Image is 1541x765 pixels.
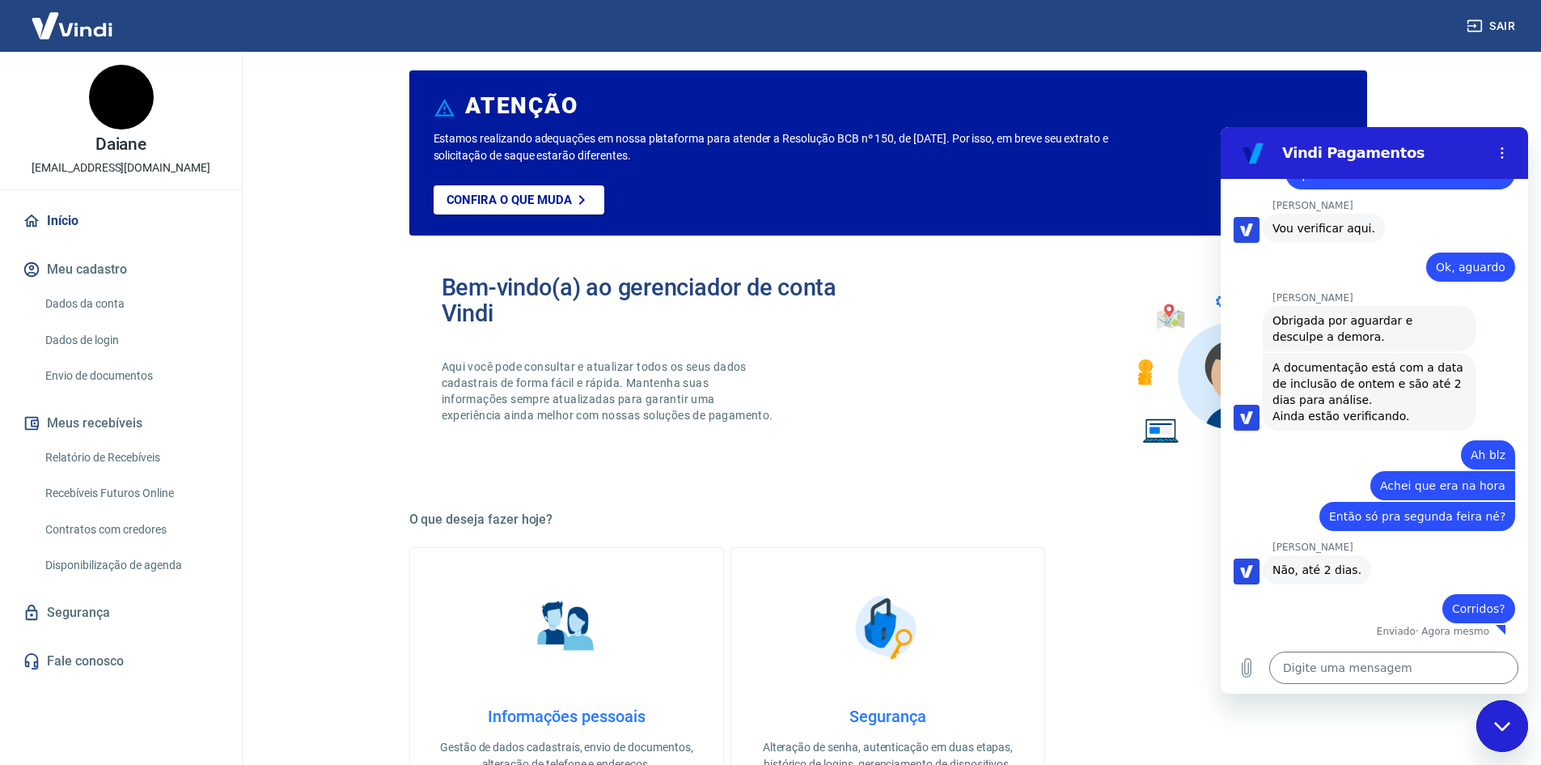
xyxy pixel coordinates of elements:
[1463,11,1522,41] button: Sair
[39,549,222,582] a: Disponibilização de agenda
[434,185,604,215] a: Confira o que muda
[526,587,607,668] img: Informações pessoais
[19,1,125,50] img: Vindi
[19,406,222,441] button: Meus recebíveis
[32,159,210,176] p: [EMAIL_ADDRESS][DOMAIN_NAME]
[847,587,928,668] img: Segurança
[1221,127,1528,694] iframe: Janela de mensagens
[409,512,1367,528] h5: O que deseja fazer hoje?
[19,252,222,287] button: Meu cadastro
[39,477,222,510] a: Recebíveis Futuros Online
[442,274,888,326] h2: Bem-vindo(a) ao gerenciador de conta Vindi
[434,130,1161,164] p: Estamos realizando adequações em nossa plataforma para atender a Resolução BCB nº 150, de [DATE]....
[39,287,222,321] a: Dados da conta
[39,359,222,393] a: Envio de documentos
[19,595,222,631] a: Segurança
[465,98,578,114] h6: ATENÇÃO
[442,359,777,423] p: Aqui você pode consultar e atualizar todos os seus dados cadastrais de forma fácil e rápida. Mant...
[19,203,222,239] a: Início
[39,324,222,357] a: Dados de login
[39,513,222,546] a: Contratos com credores
[95,136,147,153] p: Daiane
[447,193,572,207] p: Confira o que muda
[436,707,697,726] h4: Informações pessoais
[19,644,222,679] a: Fale conosco
[1123,274,1335,453] img: Imagem de um avatar masculino com diversos icones exemplificando as funcionalidades do gerenciado...
[757,707,1018,726] h4: Segurança
[39,441,222,474] a: Relatório de Recebíveis
[89,65,154,130] img: 8066a715-fcb7-4012-b68d-bc8fb22feb9b.jpeg
[1476,700,1528,752] iframe: Botão para abrir a janela de mensagens, conversa em andamento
